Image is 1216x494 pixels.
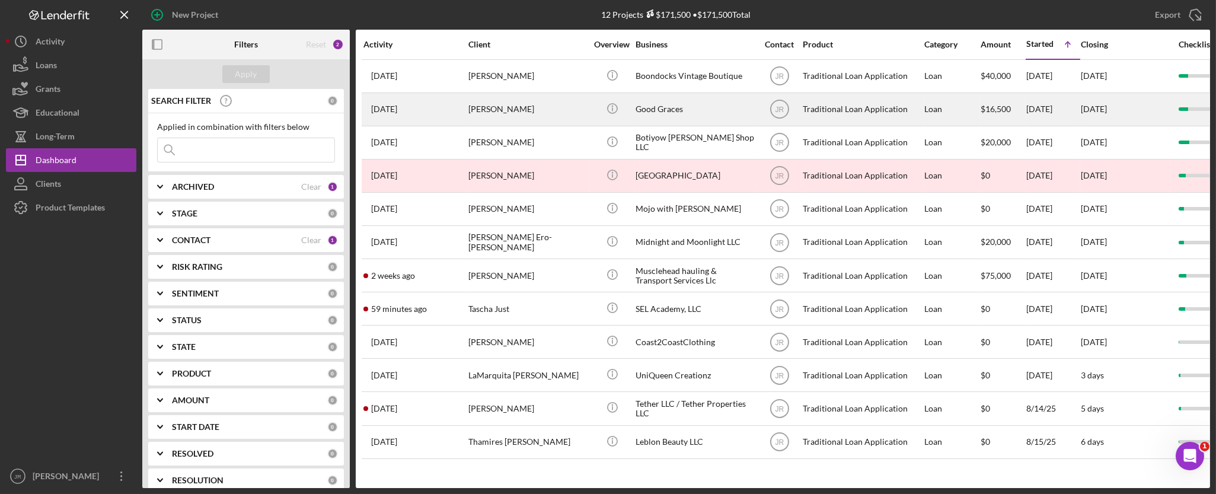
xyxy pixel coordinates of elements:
button: Educational [6,101,136,125]
div: 1 [327,235,338,246]
div: Export [1155,3,1180,27]
div: Clients [36,172,61,199]
b: STATUS [172,315,202,325]
time: 2025-04-22 19:13 [371,104,397,114]
time: [DATE] [1081,237,1107,247]
text: JR [775,205,784,213]
time: 2025-08-14 21:06 [371,404,397,413]
div: Traditional Loan Application [803,60,921,92]
div: [PERSON_NAME] [468,160,587,192]
text: JR [775,72,784,81]
div: [GEOGRAPHIC_DATA] [636,160,754,192]
div: 2 [332,39,344,50]
div: New Project [172,3,218,27]
div: Loan [924,393,979,424]
a: Dashboard [6,148,136,172]
b: RISK RATING [172,262,222,272]
button: New Project [142,3,230,27]
button: Grants [6,77,136,101]
div: $171,500 [643,9,691,20]
b: RESOLVED [172,449,213,458]
div: Category [924,40,979,49]
button: Long-Term [6,125,136,148]
div: Traditional Loan Application [803,426,921,458]
div: [DATE] [1026,260,1080,291]
div: [PERSON_NAME] [468,60,587,92]
b: SEARCH FILTER [151,96,211,106]
div: Loan [924,326,979,358]
div: $40,000 [981,60,1025,92]
span: $20,000 [981,237,1011,247]
div: 0 [327,342,338,352]
div: [PERSON_NAME] [468,393,587,424]
div: Traditional Loan Application [803,94,921,125]
button: Clients [6,172,136,196]
div: Mojo with [PERSON_NAME] [636,193,754,225]
div: Loan [924,260,979,291]
time: [DATE] [1081,170,1107,180]
div: [DATE] [1026,293,1080,324]
div: LaMarquita [PERSON_NAME] [468,359,587,391]
div: Overview [590,40,634,49]
div: 0 [327,448,338,459]
b: AMOUNT [172,396,209,405]
div: 0 [327,368,338,379]
div: [PERSON_NAME] [468,127,587,158]
div: Grants [36,77,60,104]
iframe: Intercom live chat [1176,442,1204,470]
time: 6 days [1081,436,1104,447]
div: [PERSON_NAME] [30,464,107,491]
div: Loan [924,127,979,158]
div: 0 [327,95,338,106]
b: Filters [234,40,258,49]
div: [DATE] [1026,359,1080,391]
div: Musclehead hauling & Transport Services Llc [636,260,754,291]
div: 0 [327,262,338,272]
time: [DATE] [1081,270,1107,281]
div: Loan [924,94,979,125]
text: JR [775,438,784,447]
time: 2025-04-07 01:53 [371,171,397,180]
div: Traditional Loan Application [803,326,921,358]
text: JR [775,338,784,346]
div: Tascha Just [468,293,587,324]
b: CONTACT [172,235,210,245]
button: Activity [6,30,136,53]
span: $0 [981,337,990,347]
div: 0 [327,315,338,326]
text: JR [775,371,784,380]
div: [DATE] [1026,227,1080,258]
time: [DATE] [1081,337,1107,347]
div: Loan [924,293,979,324]
div: Activity [36,30,65,56]
b: STAGE [172,209,197,218]
div: 0 [327,288,338,299]
div: [DATE] [1026,127,1080,158]
time: 2025-09-08 22:05 [371,271,415,281]
time: [DATE] [1081,304,1107,314]
div: SEL Academy, LLC [636,293,754,324]
span: $0 [981,436,990,447]
div: Contact [757,40,802,49]
time: 5 days [1081,403,1104,413]
a: Product Templates [6,196,136,219]
time: [DATE] [1081,137,1107,147]
div: Closing [1081,40,1170,49]
b: SENTIMENT [172,289,219,298]
div: [DATE] [1026,160,1080,192]
div: Loans [36,53,57,80]
div: Educational [36,101,79,128]
span: $16,500 [981,104,1011,114]
div: Loan [924,359,979,391]
button: Loans [6,53,136,77]
div: Traditional Loan Application [803,393,921,424]
div: Leblon Beauty LLC [636,426,754,458]
div: Started [1026,39,1054,49]
div: Traditional Loan Application [803,127,921,158]
div: Loan [924,193,979,225]
b: PRODUCT [172,369,211,378]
